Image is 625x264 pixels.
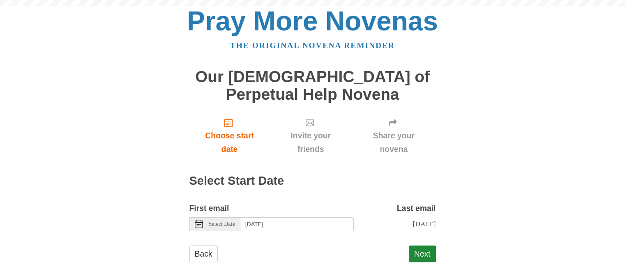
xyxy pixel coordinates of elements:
label: Last email [397,202,436,215]
span: [DATE] [413,220,436,228]
a: Back [189,246,218,262]
a: Pray More Novenas [187,6,438,36]
h1: Our [DEMOGRAPHIC_DATA] of Perpetual Help Novena [189,68,436,103]
a: Share your novena [352,111,436,160]
button: Next [409,246,436,262]
a: Choose start date [189,111,270,160]
a: The original novena reminder [230,41,395,50]
span: Choose start date [198,129,262,156]
label: First email [189,202,229,215]
h2: Select Start Date [189,174,436,188]
span: Share your novena [360,129,428,156]
a: Invite your friends [270,111,351,160]
span: Select Date [209,221,235,227]
span: Invite your friends [278,129,343,156]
